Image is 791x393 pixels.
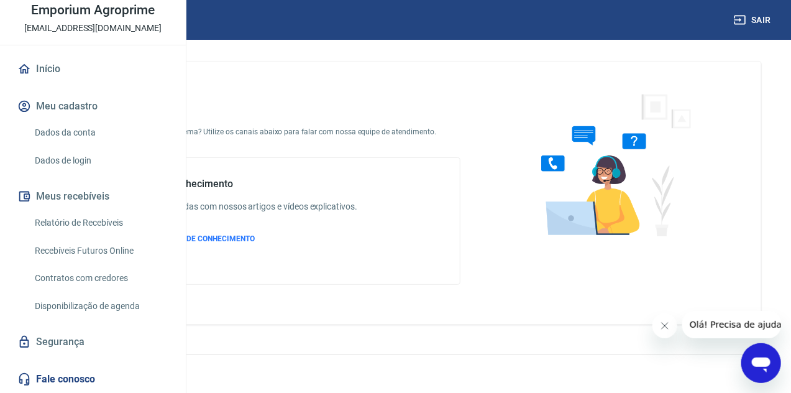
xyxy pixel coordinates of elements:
[30,294,171,319] a: Disponibilização de agenda
[15,328,171,356] a: Segurança
[132,178,357,190] h5: Base de conhecimento
[731,9,776,32] button: Sair
[516,81,705,247] img: Fale conosco
[15,183,171,210] button: Meus recebíveis
[132,234,255,243] span: ACESSAR BASE DE CONHECIMENTO
[15,366,171,393] a: Fale conosco
[24,22,162,35] p: [EMAIL_ADDRESS][DOMAIN_NAME]
[682,311,781,338] iframe: Mensagem da empresa
[30,266,171,291] a: Contratos com credores
[70,126,460,137] p: Está com alguma dúvida ou problema? Utilize os canais abaixo para falar com nossa equipe de atend...
[7,9,104,19] span: Olá! Precisa de ajuda?
[30,148,171,173] a: Dados de login
[132,233,357,244] a: ACESSAR BASE DE CONHECIMENTO
[741,343,781,383] iframe: Botão para abrir a janela de mensagens
[30,365,761,378] p: 2025 ©
[652,313,677,338] iframe: Fechar mensagem
[30,210,171,236] a: Relatório de Recebíveis
[132,200,357,213] h6: Tire suas dúvidas com nossos artigos e vídeos explicativos.
[30,120,171,146] a: Dados da conta
[31,4,154,17] p: Emporium Agroprime
[15,93,171,120] button: Meu cadastro
[15,55,171,83] a: Início
[70,101,460,116] h4: Fale conosco
[30,238,171,264] a: Recebíveis Futuros Online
